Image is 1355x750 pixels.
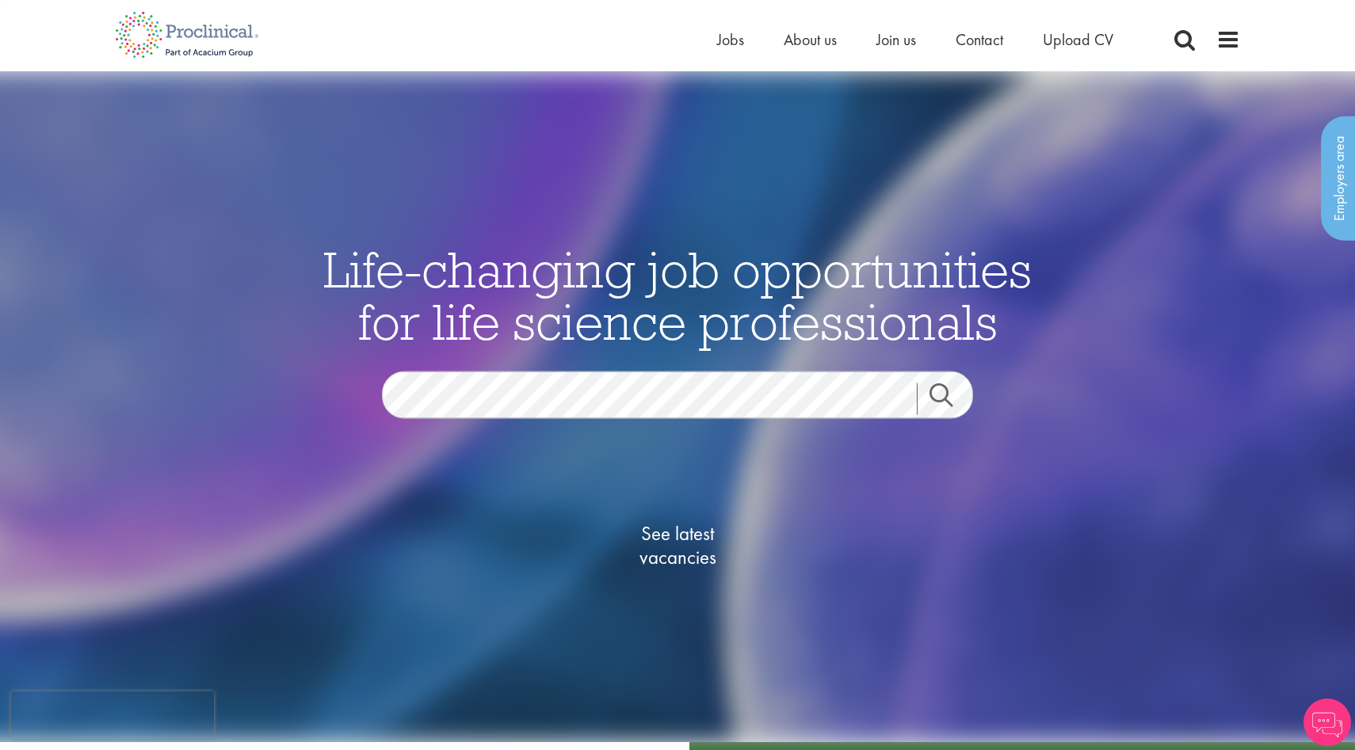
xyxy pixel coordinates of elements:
a: Job search submit button [917,383,985,414]
a: See latestvacancies [598,458,757,632]
a: Join us [876,29,916,50]
a: Jobs [717,29,744,50]
span: Life-changing job opportunities for life science professionals [323,237,1032,352]
iframe: reCAPTCHA [11,691,214,739]
a: About us [784,29,837,50]
img: Chatbot [1303,699,1351,746]
a: Upload CV [1043,29,1113,50]
span: See latest vacancies [598,521,757,569]
a: Contact [956,29,1003,50]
